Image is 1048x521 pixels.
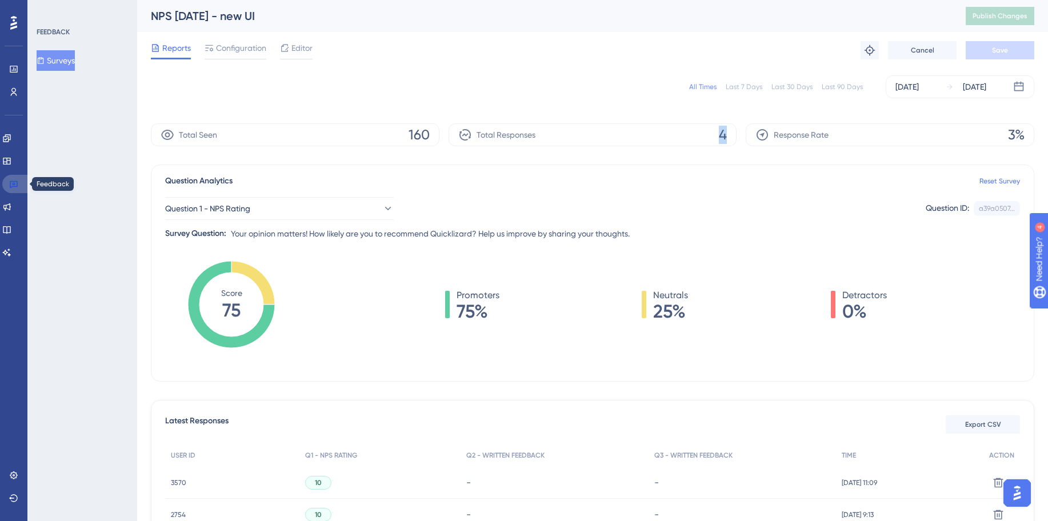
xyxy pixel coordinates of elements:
[409,126,430,144] span: 160
[165,227,226,241] div: Survey Question:
[963,80,986,94] div: [DATE]
[888,41,957,59] button: Cancel
[771,82,813,91] div: Last 30 Days
[457,302,499,320] span: 75%
[221,288,242,298] tspan: Score
[726,82,762,91] div: Last 7 Days
[842,288,887,302] span: Detractors
[37,50,75,71] button: Surveys
[165,414,229,435] span: Latest Responses
[171,510,186,519] span: 2754
[37,27,70,37] div: FEEDBACK
[719,126,727,144] span: 4
[179,128,217,142] span: Total Seen
[689,82,717,91] div: All Times
[466,477,643,488] div: -
[231,227,630,241] span: Your opinion matters! How likely are you to recommend Quicklizard? Help us improve by sharing you...
[305,451,357,460] span: Q1 - NPS RATING
[979,204,1015,213] div: a39a0507...
[926,201,969,216] div: Question ID:
[222,299,241,321] tspan: 75
[653,288,688,302] span: Neutrals
[27,3,71,17] span: Need Help?
[989,451,1014,460] span: ACTION
[842,302,887,320] span: 0%
[315,510,322,519] span: 10
[457,288,499,302] span: Promoters
[842,451,856,460] span: TIME
[1008,126,1025,144] span: 3%
[822,82,863,91] div: Last 90 Days
[291,41,313,55] span: Editor
[911,46,934,55] span: Cancel
[965,420,1001,429] span: Export CSV
[315,478,322,487] span: 10
[171,478,186,487] span: 3570
[165,202,250,215] span: Question 1 - NPS Rating
[1000,476,1034,510] iframe: UserGuiding AI Assistant Launcher
[654,451,733,460] span: Q3 - WRITTEN FEEDBACK
[171,451,195,460] span: USER ID
[654,477,831,488] div: -
[946,415,1020,434] button: Export CSV
[973,11,1027,21] span: Publish Changes
[774,128,829,142] span: Response Rate
[653,302,688,320] span: 25%
[842,478,877,487] span: [DATE] 11:09
[966,41,1034,59] button: Save
[654,509,831,520] div: -
[151,8,937,24] div: NPS [DATE] - new UI
[466,509,643,520] div: -
[895,80,919,94] div: [DATE]
[162,41,191,55] span: Reports
[966,7,1034,25] button: Publish Changes
[466,451,545,460] span: Q2 - WRITTEN FEEDBACK
[477,128,535,142] span: Total Responses
[165,197,394,220] button: Question 1 - NPS Rating
[992,46,1008,55] span: Save
[216,41,266,55] span: Configuration
[79,6,83,15] div: 4
[165,174,233,188] span: Question Analytics
[842,510,874,519] span: [DATE] 9:13
[979,177,1020,186] a: Reset Survey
